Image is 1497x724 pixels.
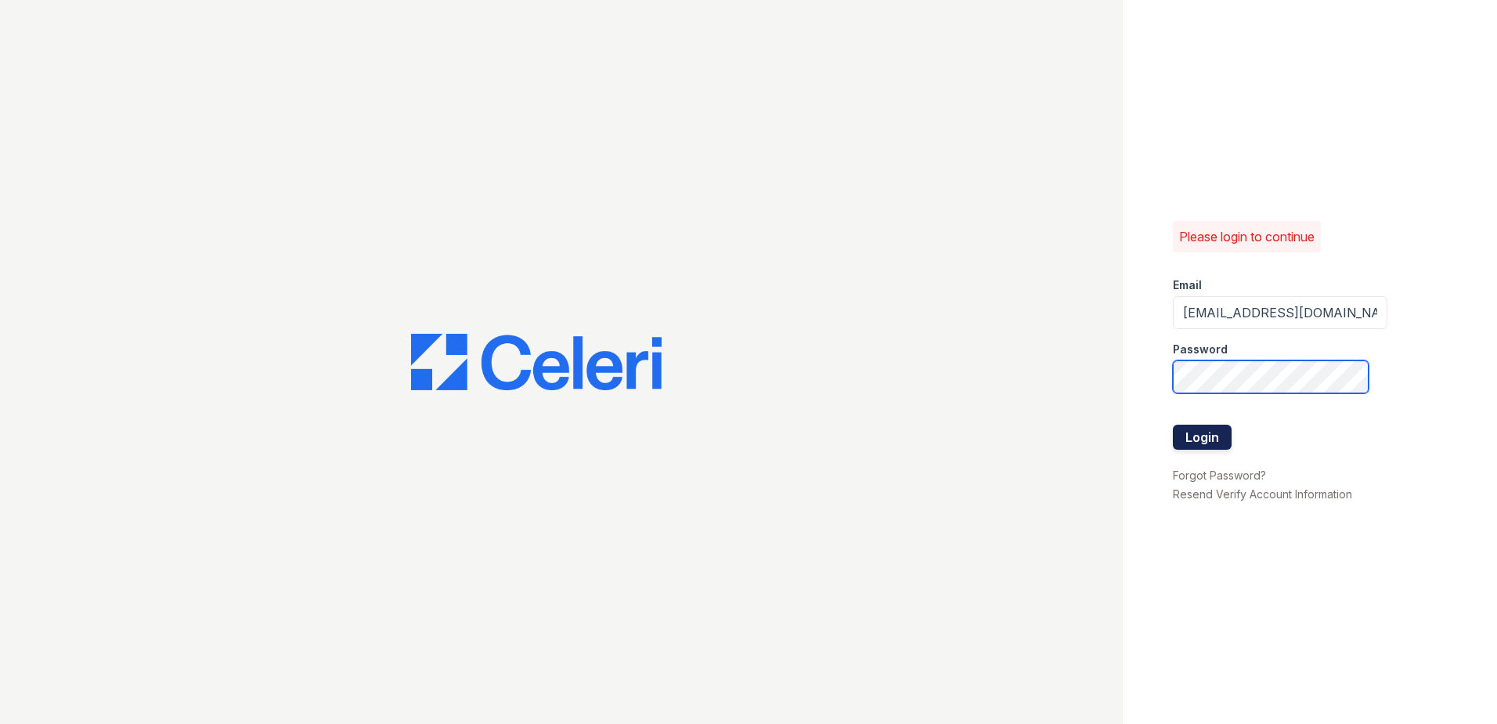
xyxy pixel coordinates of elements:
a: Resend Verify Account Information [1173,487,1352,501]
img: CE_Logo_Blue-a8612792a0a2168367f1c8372b55b34899dd931a85d93a1a3d3e32e68fde9ad4.png [411,334,662,390]
p: Please login to continue [1179,227,1315,246]
a: Forgot Password? [1173,469,1266,482]
label: Password [1173,342,1228,357]
label: Email [1173,277,1202,293]
button: Login [1173,425,1232,450]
